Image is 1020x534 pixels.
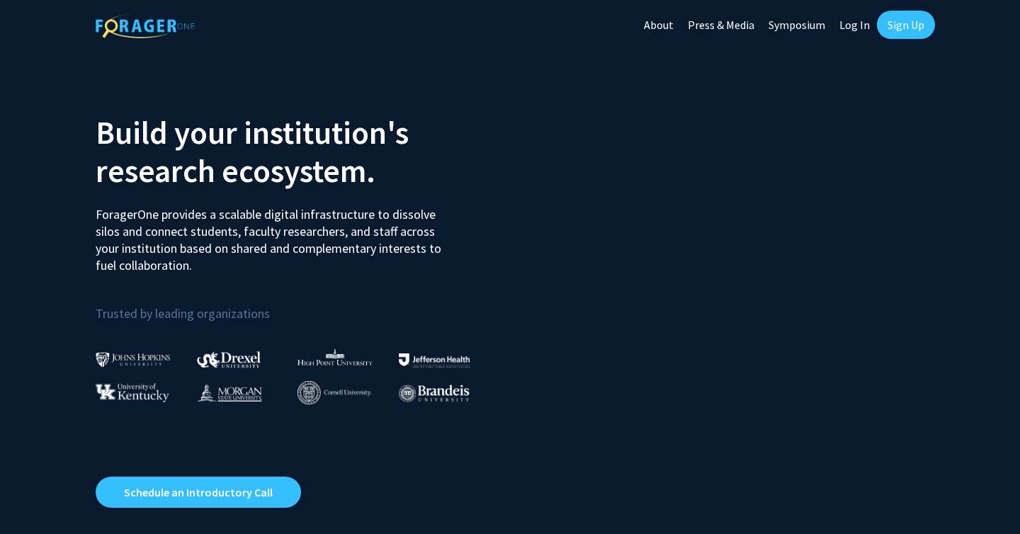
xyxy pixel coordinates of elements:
p: Trusted by leading organizations [96,285,499,324]
a: Sign Up [877,11,935,39]
p: ForagerOne provides a scalable digital infrastructure to dissolve silos and connect students, fac... [96,195,451,274]
img: Drexel University [197,351,261,368]
h2: Build your institution's research ecosystem. [96,113,499,190]
img: Cornell University [297,381,371,404]
img: ForagerOne Logo [96,13,195,38]
img: Johns Hopkins University [96,352,171,367]
img: Morgan State University [197,383,262,402]
img: Thomas Jefferson University [399,353,470,367]
img: Brandeis University [399,385,470,402]
img: University of Kentucky [96,383,169,402]
a: Opens in a new tab [96,477,301,508]
img: High Point University [297,348,373,365]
